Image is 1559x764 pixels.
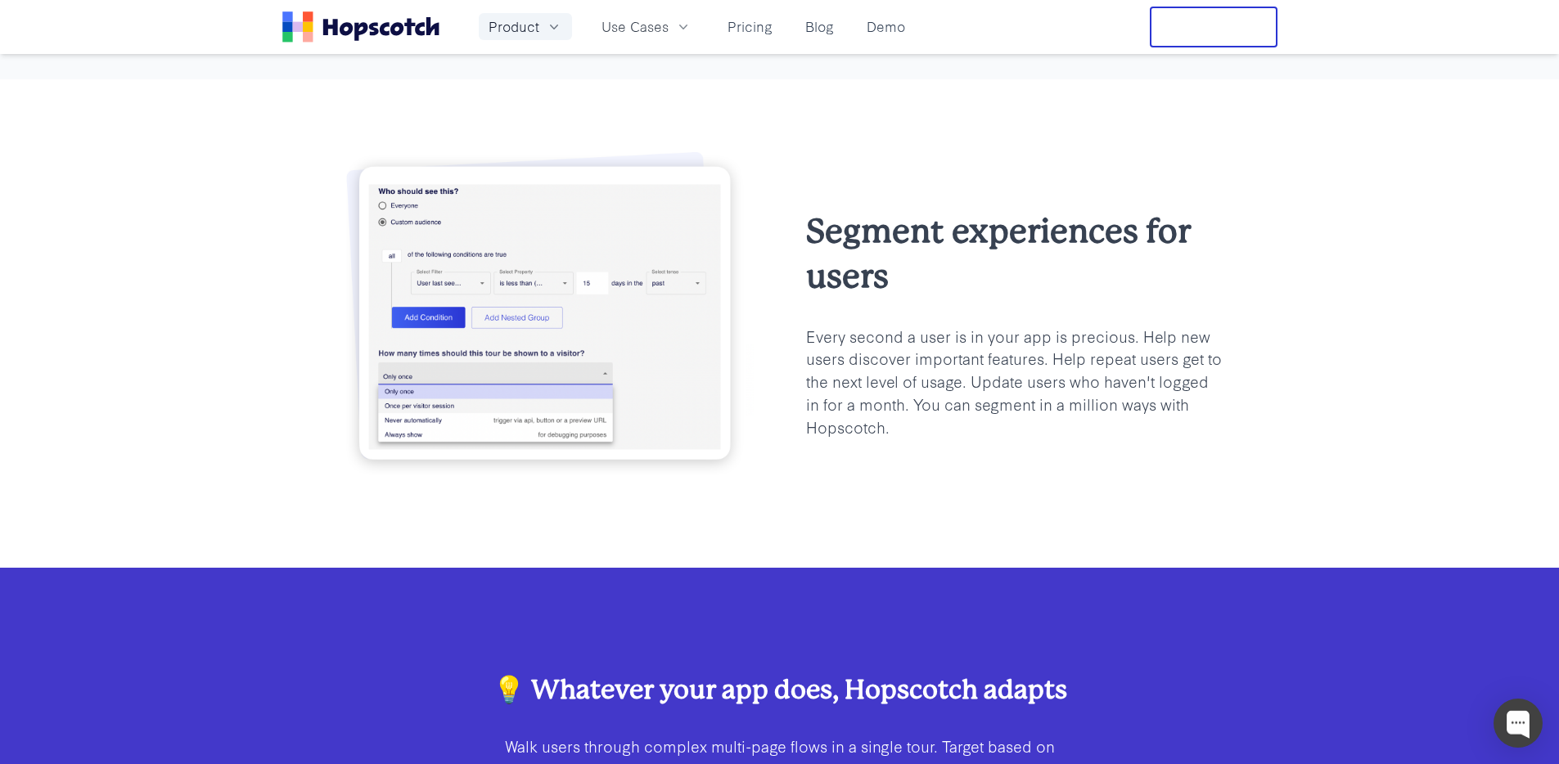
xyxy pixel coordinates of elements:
button: Product [479,13,572,40]
h2: Segment experiences for users [806,209,1225,299]
span: Use Cases [602,16,669,37]
a: Home [282,11,439,43]
img: targeting customers with hopscotch onboarding flows [335,145,754,483]
a: Blog [799,13,840,40]
p: Every second a user is in your app is precious. Help new users discover important features. Help ... [806,325,1225,438]
span: Product [489,16,539,37]
a: Demo [860,13,912,40]
h3: 💡 Whatever your app does, Hopscotch adapts [492,672,1068,708]
a: Pricing [721,13,779,40]
button: Use Cases [592,13,701,40]
button: Free Trial [1150,7,1277,47]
